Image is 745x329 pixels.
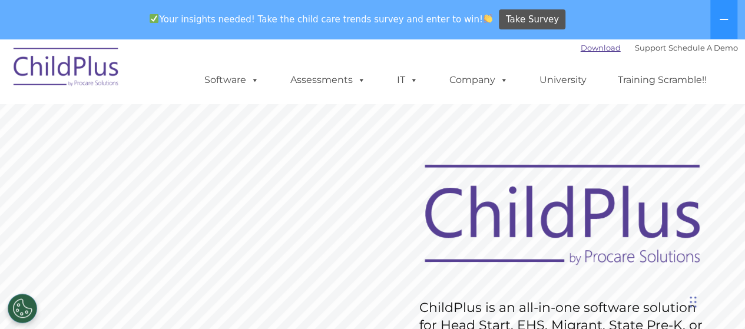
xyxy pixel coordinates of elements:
[279,68,378,92] a: Assessments
[506,9,559,30] span: Take Survey
[606,68,718,92] a: Training Scramble!!
[484,14,492,23] img: 👏
[552,202,745,329] iframe: Chat Widget
[8,39,125,98] img: ChildPlus by Procare Solutions
[635,43,666,52] a: Support
[385,68,430,92] a: IT
[438,68,520,92] a: Company
[8,294,37,323] button: Cookies Settings
[150,14,158,23] img: ✅
[145,8,498,31] span: Your insights needed! Take the child care trends survey and enter to win!
[581,43,621,52] a: Download
[690,284,697,320] div: Drag
[668,43,738,52] a: Schedule A Demo
[528,68,598,92] a: University
[499,9,565,30] a: Take Survey
[193,68,271,92] a: Software
[581,43,738,52] font: |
